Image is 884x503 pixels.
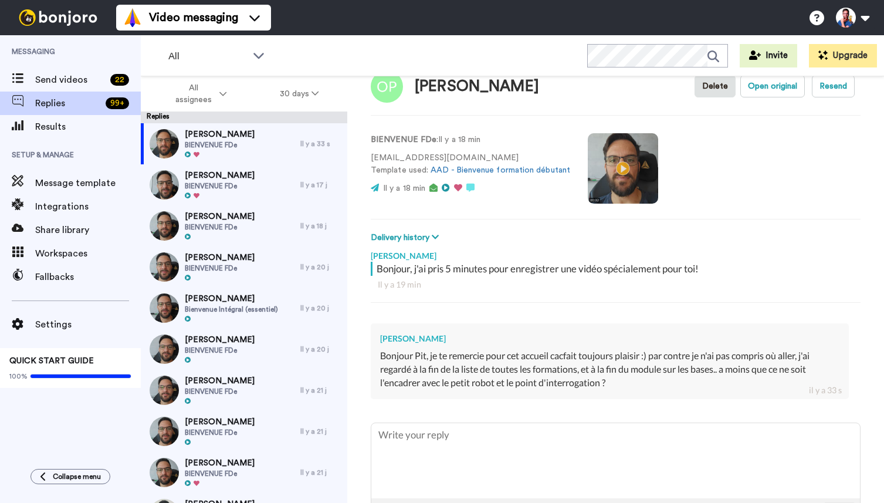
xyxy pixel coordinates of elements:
[185,305,278,314] span: Bienvenue Intégral (essentiel)
[185,457,255,469] span: [PERSON_NAME]
[141,123,347,164] a: [PERSON_NAME]BIENVENUE FDeIl y a 33 s
[300,345,341,354] div: Il y a 20 j
[300,468,341,477] div: Il y a 21 j
[9,372,28,381] span: 100%
[371,152,570,177] p: [EMAIL_ADDRESS][DOMAIN_NAME] Template used:
[185,346,255,355] span: BIENVENUE FDe
[35,96,101,110] span: Replies
[150,458,179,487] img: d6a23fbb-0656-4ca1-be22-311750d95cb6-thumb.jpg
[141,329,347,370] a: [PERSON_NAME]BIENVENUE FDeIl y a 20 j
[35,247,141,261] span: Workspaces
[31,469,110,484] button: Collapse menu
[150,417,179,446] img: 6032c3e3-2c18-4ee1-a098-f52c61882c90-thumb.jpg
[185,140,255,150] span: BIENVENUE FDe
[35,176,141,190] span: Message template
[300,262,341,272] div: Il y a 20 j
[300,139,341,148] div: Il y a 33 s
[377,262,858,276] div: Bonjour, j'ai pris 5 minutes pour enregistrer une vidéo spécialement pour toi!
[141,288,347,329] a: [PERSON_NAME]Bienvenue Intégral (essentiel)Il y a 20 j
[431,166,570,174] a: AAD - Bienvenue formation débutant
[300,303,341,313] div: Il y a 20 j
[185,469,255,478] span: BIENVENUE FDe
[185,170,255,181] span: [PERSON_NAME]
[253,83,346,104] button: 30 days
[150,376,179,405] img: cc3c08a2-13f0-4137-9b71-092f1d6a26a9-thumb.jpg
[300,427,341,436] div: Il y a 21 j
[9,357,94,365] span: QUICK START GUIDE
[380,333,839,345] div: [PERSON_NAME]
[371,134,570,146] p: : Il y a 18 min
[371,244,861,262] div: [PERSON_NAME]
[150,252,179,282] img: 27955534-c1ec-4c8b-81ba-ede1ae68e5bc-thumb.jpg
[378,279,853,291] div: Il y a 19 min
[35,200,141,214] span: Integrations
[141,205,347,247] a: [PERSON_NAME]BIENVENUE FDeIl y a 18 j
[110,74,129,86] div: 22
[371,231,442,244] button: Delivery history
[185,293,278,305] span: [PERSON_NAME]
[300,386,341,395] div: Il y a 21 j
[185,428,255,437] span: BIENVENUE FDe
[150,211,179,241] img: 93610e4e-2fa1-49e0-8489-64b695c5110d-thumb.jpg
[185,222,255,232] span: BIENVENUE FDe
[141,411,347,452] a: [PERSON_NAME]BIENVENUE FDeIl y a 21 j
[380,349,839,390] div: Bonjour Pit, je te remercie pour cet accueil cacfait toujours plaisir :) par contre je n'ai pas c...
[35,120,141,134] span: Results
[371,70,403,103] img: Image of Orlane Pierre
[300,221,341,231] div: Il y a 18 j
[35,223,141,237] span: Share library
[740,75,805,97] button: Open original
[185,375,255,387] span: [PERSON_NAME]
[143,77,253,110] button: All assignees
[141,112,347,123] div: Replies
[185,334,255,346] span: [PERSON_NAME]
[415,78,539,95] div: [PERSON_NAME]
[185,387,255,396] span: BIENVENUE FDe
[141,164,347,205] a: [PERSON_NAME]BIENVENUE FDeIl y a 17 j
[185,252,255,264] span: [PERSON_NAME]
[185,211,255,222] span: [PERSON_NAME]
[185,416,255,428] span: [PERSON_NAME]
[150,129,179,158] img: f9fab3ff-135c-4039-9dd4-1a988c168665-thumb.jpg
[740,44,797,67] button: Invite
[809,44,877,67] button: Upgrade
[185,181,255,191] span: BIENVENUE FDe
[35,318,141,332] span: Settings
[141,452,347,493] a: [PERSON_NAME]BIENVENUE FDeIl y a 21 j
[168,49,247,63] span: All
[170,82,217,106] span: All assignees
[149,9,238,26] span: Video messaging
[35,73,106,87] span: Send videos
[150,293,179,323] img: 1639b2f2-80ce-4fb9-963f-1fe45b9da799-thumb.jpg
[14,9,102,26] img: bj-logo-header-white.svg
[150,170,179,200] img: 455ccb11-9f4f-446a-a000-36cab0e33091-thumb.jpg
[812,75,855,97] button: Resend
[185,264,255,273] span: BIENVENUE FDe
[106,97,129,109] div: 99 +
[185,129,255,140] span: [PERSON_NAME]
[141,247,347,288] a: [PERSON_NAME]BIENVENUE FDeIl y a 20 j
[53,472,101,481] span: Collapse menu
[695,75,736,97] button: Delete
[383,184,425,193] span: Il y a 18 min
[371,136,436,144] strong: BIENVENUE FDe
[300,180,341,190] div: Il y a 17 j
[150,335,179,364] img: c6a6b862-c9ae-4dc2-af2d-cec7a89f58ed-thumb.jpg
[809,384,842,396] div: il y a 33 s
[123,8,142,27] img: vm-color.svg
[141,370,347,411] a: [PERSON_NAME]BIENVENUE FDeIl y a 21 j
[35,270,141,284] span: Fallbacks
